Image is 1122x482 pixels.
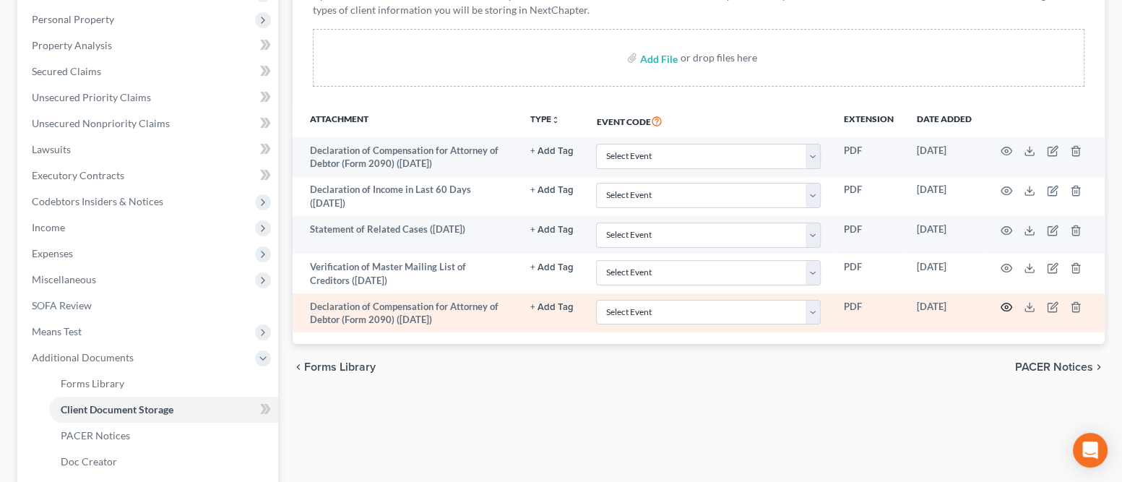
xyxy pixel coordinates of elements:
[293,361,304,373] i: chevron_left
[49,423,278,449] a: PACER Notices
[32,117,170,129] span: Unsecured Nonpriority Claims
[832,137,905,177] td: PDF
[584,104,832,137] th: Event Code
[32,39,112,51] span: Property Analysis
[530,303,573,312] button: + Add Tag
[530,223,573,236] a: + Add Tag
[293,104,518,137] th: Attachment
[530,260,573,274] a: + Add Tag
[20,33,278,59] a: Property Analysis
[32,299,92,311] span: SOFA Review
[32,221,65,233] span: Income
[530,300,573,314] a: + Add Tag
[20,163,278,189] a: Executory Contracts
[681,51,757,65] div: or drop files here
[293,177,518,217] td: Declaration of Income in Last 60 Days ([DATE])
[293,137,518,177] td: Declaration of Compensation for Attorney of Debtor (Form 2090) ([DATE])
[832,216,905,254] td: PDF
[293,216,518,254] td: Statement of Related Cases ([DATE])
[293,293,518,333] td: Declaration of Compensation for Attorney of Debtor (Form 2090) ([DATE])
[32,195,163,207] span: Codebtors Insiders & Notices
[1093,361,1105,373] i: chevron_right
[32,169,124,181] span: Executory Contracts
[1073,433,1108,468] div: Open Intercom Messenger
[530,263,573,272] button: + Add Tag
[32,325,82,337] span: Means Test
[61,403,173,416] span: Client Document Storage
[551,116,559,124] i: unfold_more
[530,144,573,158] a: + Add Tag
[530,183,573,197] a: + Add Tag
[530,225,573,235] button: + Add Tag
[20,59,278,85] a: Secured Claims
[832,104,905,137] th: Extension
[20,111,278,137] a: Unsecured Nonpriority Claims
[1015,361,1105,373] button: PACER Notices chevron_right
[293,254,518,293] td: Verification of Master Mailing List of Creditors ([DATE])
[530,186,573,195] button: + Add Tag
[49,449,278,475] a: Doc Creator
[32,273,96,285] span: Miscellaneous
[20,293,278,319] a: SOFA Review
[61,455,117,468] span: Doc Creator
[832,293,905,333] td: PDF
[530,115,559,124] button: TYPEunfold_more
[905,216,983,254] td: [DATE]
[905,177,983,217] td: [DATE]
[530,147,573,156] button: + Add Tag
[832,254,905,293] td: PDF
[61,429,130,442] span: PACER Notices
[49,371,278,397] a: Forms Library
[20,137,278,163] a: Lawsuits
[905,104,983,137] th: Date added
[1015,361,1093,373] span: PACER Notices
[32,65,101,77] span: Secured Claims
[832,177,905,217] td: PDF
[49,397,278,423] a: Client Document Storage
[32,247,73,259] span: Expenses
[32,91,151,103] span: Unsecured Priority Claims
[32,351,134,363] span: Additional Documents
[32,143,71,155] span: Lawsuits
[20,85,278,111] a: Unsecured Priority Claims
[32,13,114,25] span: Personal Property
[293,361,376,373] button: chevron_left Forms Library
[905,293,983,333] td: [DATE]
[905,254,983,293] td: [DATE]
[905,137,983,177] td: [DATE]
[61,377,124,390] span: Forms Library
[304,361,376,373] span: Forms Library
